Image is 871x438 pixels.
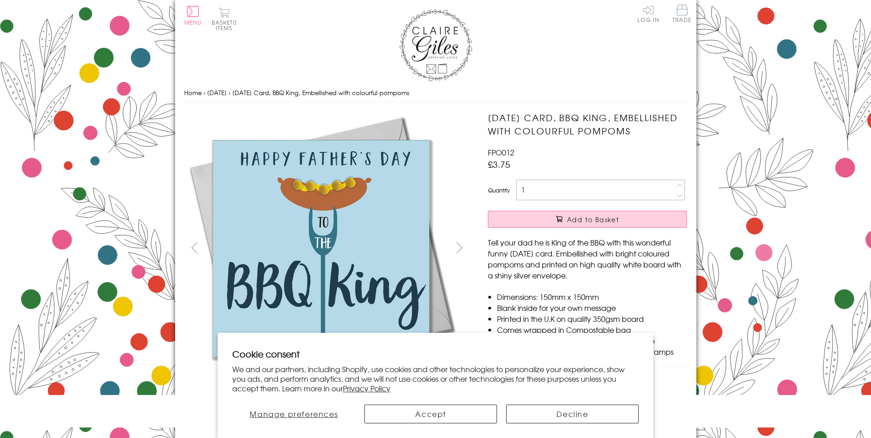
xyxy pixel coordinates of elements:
button: prev [184,237,205,258]
button: Basket0 items [212,7,237,31]
a: [DATE] [207,88,227,97]
span: › [229,88,230,97]
span: › [203,88,205,97]
span: Trade [673,5,692,22]
a: Privacy Policy [343,383,390,394]
h1: [DATE] Card, BBQ King, Embellished with colourful pompoms [488,111,687,138]
a: Home [184,88,202,97]
span: FPO012 [488,147,514,158]
span: 0 items [216,18,237,32]
img: Father's Day Card, BBQ King, Embellished with colourful pompoms [470,111,744,339]
button: Manage preferences [232,405,355,423]
li: Comes wrapped in Compostable bag [497,324,687,335]
button: next [449,237,470,258]
button: Menu [184,6,202,25]
p: Tell your dad he is King of the BBQ with this wonderful funny [DATE] card. Embellished with brigh... [488,237,687,281]
li: Blank inside for your own message [497,302,687,313]
span: [DATE] Card, BBQ King, Embellished with colourful pompoms [232,88,409,97]
span: Manage preferences [250,408,338,419]
img: Claire Giles Greetings Cards [399,9,472,81]
nav: breadcrumbs [184,84,687,102]
span: Menu [184,18,202,27]
button: Add to Basket [488,211,687,228]
p: We and our partners, including Shopify, use cookies and other technologies to personalize your ex... [232,364,639,393]
button: Decline [506,405,639,423]
a: Trade [673,5,692,24]
button: Accept [364,405,497,423]
li: Printed in the U.K on quality 350gsm board [497,313,687,324]
a: Log In [637,5,659,22]
label: Quantity [488,186,510,194]
span: Add to Basket [567,215,619,224]
li: Dimensions: 150mm x 150mm [497,291,687,302]
span: £3.75 [488,158,510,171]
img: Father's Day Card, BBQ King, Embellished with colourful pompoms [184,111,458,385]
h2: Cookie consent [232,347,639,360]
